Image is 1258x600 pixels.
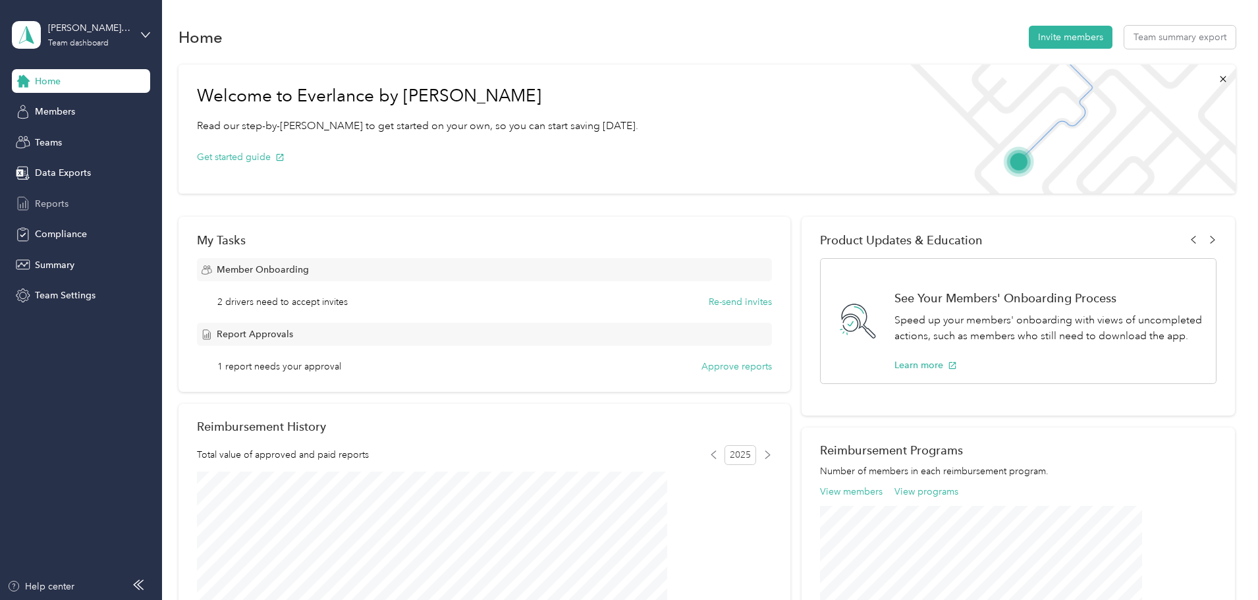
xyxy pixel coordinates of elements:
span: Report Approvals [217,327,293,341]
button: View members [820,485,883,499]
span: Compliance [35,227,87,241]
button: Help center [7,580,74,593]
span: Home [35,74,61,88]
button: Team summary export [1124,26,1236,49]
span: Reports [35,197,68,211]
button: Learn more [894,358,957,372]
span: Data Exports [35,166,91,180]
div: [PERSON_NAME] Team [48,21,130,35]
div: Team dashboard [48,40,109,47]
span: Members [35,105,75,119]
span: Member Onboarding [217,263,309,277]
button: Invite members [1029,26,1112,49]
span: 2 drivers need to accept invites [217,295,348,309]
h1: Home [178,30,223,44]
span: 2025 [725,445,756,465]
button: Approve reports [701,360,772,373]
span: Teams [35,136,62,150]
span: Total value of approved and paid reports [197,448,369,462]
h2: Reimbursement History [197,420,326,433]
span: Summary [35,258,74,272]
img: Welcome to everlance [897,65,1235,194]
p: Read our step-by-[PERSON_NAME] to get started on your own, so you can start saving [DATE]. [197,118,638,134]
span: 1 report needs your approval [217,360,341,373]
span: Product Updates & Education [820,233,983,247]
button: Get started guide [197,150,285,164]
button: View programs [894,485,958,499]
button: Re-send invites [709,295,772,309]
h1: Welcome to Everlance by [PERSON_NAME] [197,86,638,107]
h1: See Your Members' Onboarding Process [894,291,1202,305]
div: My Tasks [197,233,772,247]
p: Number of members in each reimbursement program. [820,464,1217,478]
iframe: Everlance-gr Chat Button Frame [1184,526,1258,600]
p: Speed up your members' onboarding with views of uncompleted actions, such as members who still ne... [894,312,1202,344]
span: Team Settings [35,288,96,302]
h2: Reimbursement Programs [820,443,1217,457]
